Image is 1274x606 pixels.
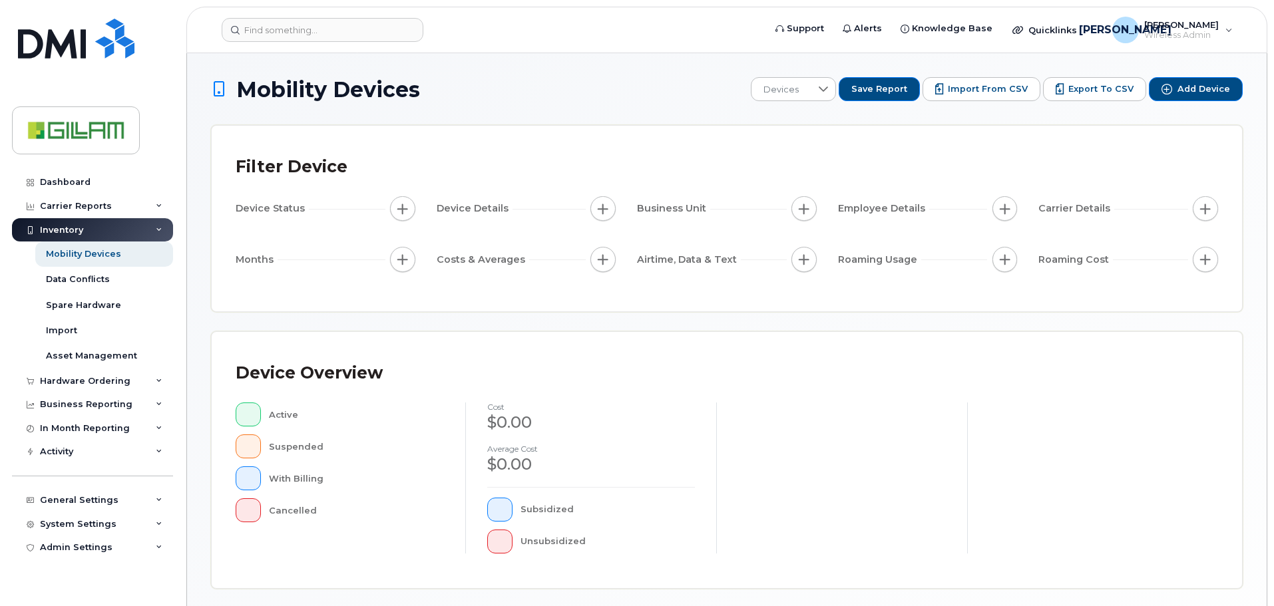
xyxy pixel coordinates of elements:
[269,402,445,426] div: Active
[236,78,420,101] span: Mobility Devices
[839,77,920,101] button: Save Report
[1043,77,1146,101] button: Export to CSV
[751,78,811,102] span: Devices
[521,498,696,522] div: Subsidized
[923,77,1040,101] button: Import from CSV
[521,530,696,553] div: Unsubsidized
[269,466,445,490] div: With Billing
[851,83,907,95] span: Save Report
[487,444,695,453] h4: Average cost
[437,202,513,216] span: Device Details
[637,202,710,216] span: Business Unit
[236,202,309,216] span: Device Status
[236,150,347,184] div: Filter Device
[838,202,929,216] span: Employee Details
[269,498,445,522] div: Cancelled
[1068,83,1134,95] span: Export to CSV
[487,453,695,476] div: $0.00
[838,253,921,267] span: Roaming Usage
[487,402,695,411] h4: cost
[236,356,383,390] div: Device Overview
[437,253,529,267] span: Costs & Averages
[1038,253,1113,267] span: Roaming Cost
[1177,83,1230,95] span: Add Device
[1038,202,1114,216] span: Carrier Details
[1149,77,1243,101] button: Add Device
[269,434,445,458] div: Suspended
[948,83,1028,95] span: Import from CSV
[487,411,695,434] div: $0.00
[236,253,278,267] span: Months
[637,253,741,267] span: Airtime, Data & Text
